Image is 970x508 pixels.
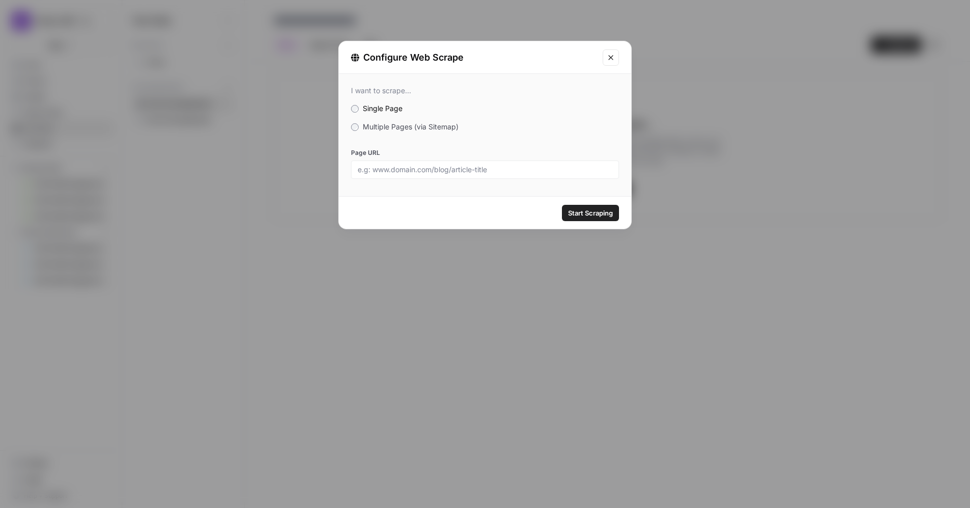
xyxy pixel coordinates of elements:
[603,49,619,66] button: Close modal
[358,165,612,174] input: e.g: www.domain.com/blog/article-title
[363,104,402,113] span: Single Page
[351,86,619,95] div: I want to scrape...
[363,122,459,131] span: Multiple Pages (via Sitemap)
[351,50,597,65] div: Configure Web Scrape
[351,123,359,131] input: Multiple Pages (via Sitemap)
[562,205,619,221] button: Start Scraping
[351,105,359,113] input: Single Page
[351,148,619,157] label: Page URL
[568,208,613,218] span: Start Scraping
